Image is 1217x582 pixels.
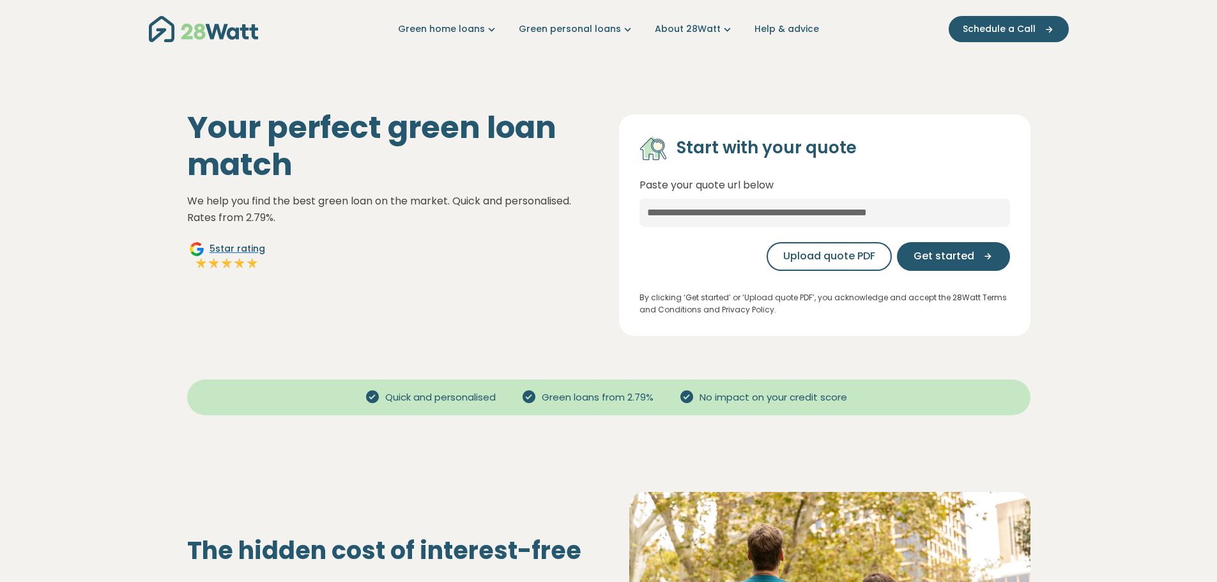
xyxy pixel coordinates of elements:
[754,22,819,36] a: Help & advice
[187,241,267,272] a: Google5star ratingFull starFull starFull starFull starFull star
[677,137,857,159] h4: Start with your quote
[187,109,599,183] h1: Your perfect green loan match
[187,193,599,226] p: We help you find the best green loan on the market. Quick and personalised. Rates from 2.79%.
[963,22,1036,36] span: Schedule a Call
[398,22,498,36] a: Green home loans
[220,257,233,270] img: Full star
[189,241,204,257] img: Google
[897,242,1010,271] button: Get started
[767,242,892,271] button: Upload quote PDF
[208,257,220,270] img: Full star
[537,390,659,405] span: Green loans from 2.79%
[380,390,501,405] span: Quick and personalised
[187,536,588,565] h2: The hidden cost of interest-free
[783,249,875,264] span: Upload quote PDF
[914,249,974,264] span: Get started
[233,257,246,270] img: Full star
[210,242,265,256] span: 5 star rating
[655,22,734,36] a: About 28Watt
[519,22,634,36] a: Green personal loans
[639,291,1010,316] p: By clicking ‘Get started’ or ‘Upload quote PDF’, you acknowledge and accept the 28Watt Terms and ...
[949,16,1069,42] button: Schedule a Call
[195,257,208,270] img: Full star
[694,390,852,405] span: No impact on your credit score
[639,177,1010,194] p: Paste your quote url below
[149,13,1069,45] nav: Main navigation
[149,16,258,42] img: 28Watt
[246,257,259,270] img: Full star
